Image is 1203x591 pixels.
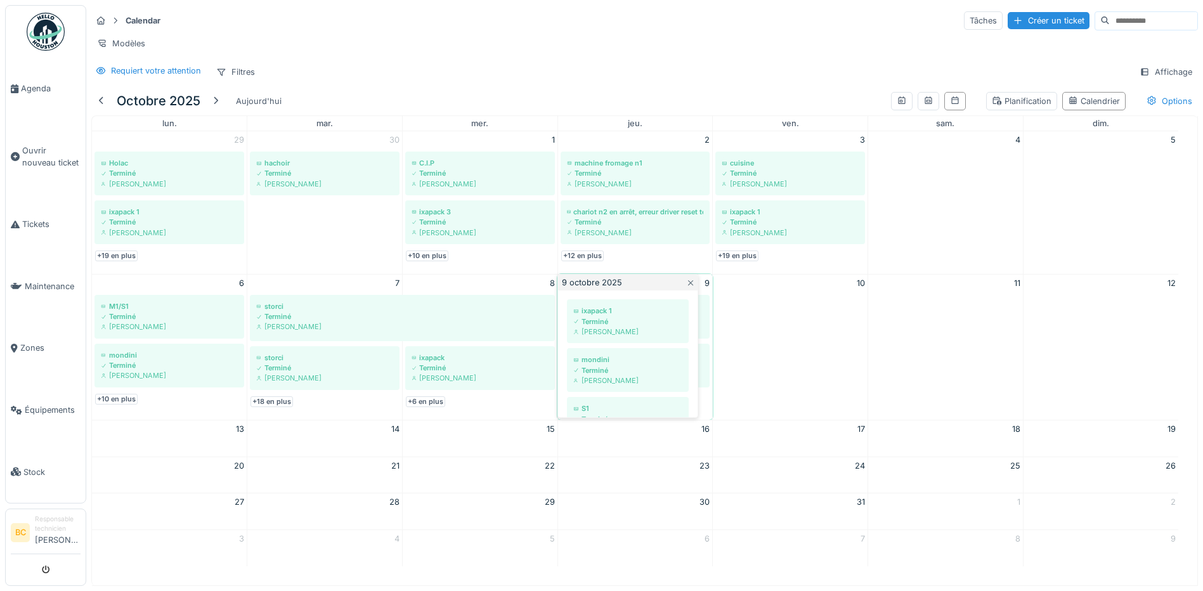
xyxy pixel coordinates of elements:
[237,275,247,292] a: 6 octobre 2025
[412,373,549,383] div: [PERSON_NAME]
[256,353,393,363] div: storci
[412,353,549,363] div: ixapack
[702,275,712,292] a: 9 octobre 2025
[101,168,238,178] div: Terminé
[412,228,549,238] div: [PERSON_NAME]
[547,530,557,547] a: 5 novembre 2025
[256,179,393,189] div: [PERSON_NAME]
[542,457,557,474] a: 22 octobre 2025
[237,530,247,547] a: 3 novembre 2025
[1015,493,1023,510] a: 1 novembre 2025
[160,116,179,131] a: lundi
[1010,420,1023,438] a: 18 octobre 2025
[868,530,1024,566] td: 8 novembre 2025
[412,168,549,178] div: Terminé
[412,363,549,373] div: Terminé
[868,420,1024,457] td: 18 octobre 2025
[1168,493,1178,510] a: 2 novembre 2025
[95,394,138,405] a: +10 en plus
[573,354,682,365] div: mondini
[256,373,393,383] div: [PERSON_NAME]
[402,420,557,457] td: 15 octobre 2025
[561,250,604,261] a: +12 en plus
[544,420,557,438] a: 15 octobre 2025
[412,179,549,189] div: [PERSON_NAME]
[855,420,868,438] a: 17 octobre 2025
[1013,131,1023,148] a: 4 octobre 2025
[573,316,682,327] div: Terminé
[247,131,403,274] td: 30 septembre 2025
[120,15,166,27] strong: Calendar
[402,493,557,530] td: 29 octobre 2025
[469,116,491,131] a: mercredi
[1011,275,1023,292] a: 11 octobre 2025
[95,250,138,261] a: +19 en plus
[392,530,402,547] a: 4 novembre 2025
[250,396,293,407] a: +18 en plus
[22,145,81,169] span: Ouvrir nouveau ticket
[231,131,247,148] a: 29 septembre 2025
[567,168,704,178] div: Terminé
[992,95,1051,107] div: Planification
[699,420,712,438] a: 16 octobre 2025
[247,493,403,530] td: 28 octobre 2025
[625,116,645,131] a: jeudi
[1168,131,1178,148] a: 5 octobre 2025
[23,466,81,478] span: Stock
[557,420,713,457] td: 16 octobre 2025
[1163,457,1178,474] a: 26 octobre 2025
[557,457,713,493] td: 23 octobre 2025
[722,228,859,238] div: [PERSON_NAME]
[702,530,712,547] a: 6 novembre 2025
[1013,530,1023,547] a: 8 novembre 2025
[557,274,713,420] td: 9 octobre 2025
[857,131,868,148] a: 3 octobre 2025
[211,63,261,81] div: Filtres
[389,420,402,438] a: 14 octobre 2025
[412,217,549,227] div: Terminé
[21,82,81,94] span: Agenda
[231,457,247,474] a: 20 octobre 2025
[256,321,548,332] div: [PERSON_NAME]
[91,34,151,53] div: Modèles
[697,457,712,474] a: 23 octobre 2025
[722,158,859,168] div: cuisine
[722,179,859,189] div: [PERSON_NAME]
[25,280,81,292] span: Maintenance
[101,321,238,332] div: [PERSON_NAME]
[256,158,393,168] div: hachoir
[1023,457,1178,493] td: 26 octobre 2025
[567,217,704,227] div: Terminé
[6,58,86,120] a: Agenda
[573,327,682,337] div: [PERSON_NAME]
[393,275,402,292] a: 7 octobre 2025
[402,274,557,420] td: 8 octobre 2025
[722,217,859,227] div: Terminé
[1023,274,1178,420] td: 12 octobre 2025
[852,457,868,474] a: 24 octobre 2025
[11,514,81,554] a: BC Responsable technicien[PERSON_NAME]
[92,131,247,274] td: 29 septembre 2025
[1168,530,1178,547] a: 9 novembre 2025
[697,493,712,510] a: 30 octobre 2025
[854,275,868,292] a: 10 octobre 2025
[713,274,868,420] td: 10 octobre 2025
[35,514,81,551] li: [PERSON_NAME]
[567,228,704,238] div: [PERSON_NAME]
[406,250,448,261] a: +10 en plus
[256,311,548,321] div: Terminé
[573,365,682,375] div: Terminé
[573,375,682,386] div: [PERSON_NAME]
[549,131,557,148] a: 1 octobre 2025
[231,93,287,110] div: Aujourd'hui
[25,404,81,416] span: Équipements
[779,116,802,131] a: vendredi
[567,207,704,217] div: chariot n2 en arrêt, erreur driver reset test ok
[567,179,704,189] div: [PERSON_NAME]
[686,278,695,287] span: Close
[92,530,247,566] td: 3 novembre 2025
[101,158,238,168] div: Holac
[722,207,859,217] div: ixapack 1
[247,530,403,566] td: 4 novembre 2025
[1165,275,1178,292] a: 12 octobre 2025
